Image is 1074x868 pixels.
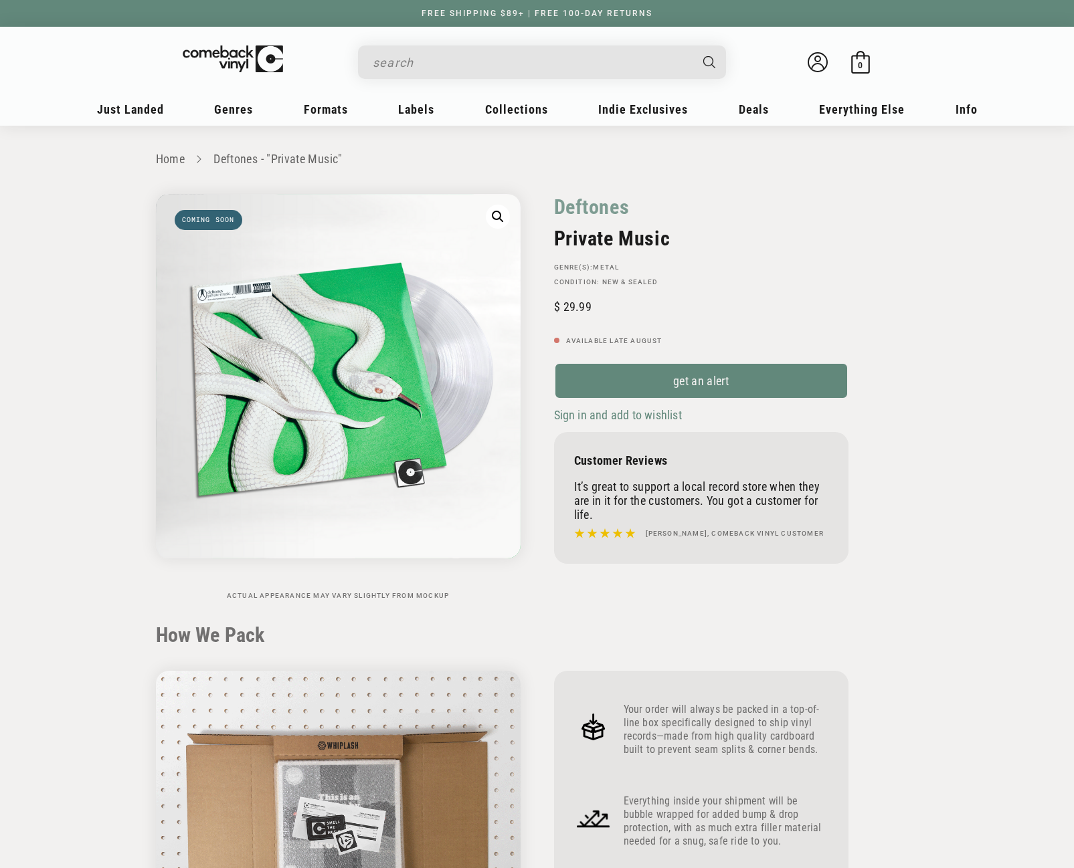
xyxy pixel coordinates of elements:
span: Deals [739,102,769,116]
span: Collections [485,102,548,116]
span: Info [956,102,978,116]
span: Available Late August [566,337,662,344]
p: Actual appearance may vary slightly from mockup [156,592,521,600]
p: Condition: New & Sealed [554,278,848,286]
a: FREE SHIPPING $89+ | FREE 100-DAY RETURNS [408,9,666,18]
span: Formats [304,102,348,116]
span: 0 [858,60,863,70]
span: Sign in and add to wishlist [554,408,682,422]
button: Sign in and add to wishlist [554,407,686,423]
h4: [PERSON_NAME], Comeback Vinyl customer [646,528,824,539]
a: Deftones - "Private Music" [213,152,342,166]
p: Your order will always be packed in a top-of-line box specifically designed to ship vinyl records... [624,703,828,756]
button: Search [691,45,727,79]
a: Metal [593,263,619,271]
span: 29.99 [554,300,592,314]
p: It’s great to support a local record store when they are in it for the customers. You got a custo... [574,479,828,522]
a: Home [156,152,185,166]
span: Just Landed [97,102,164,116]
img: Frame_4_1.png [574,799,613,838]
media-gallery: Gallery Viewer [156,194,521,600]
p: Customer Reviews [574,453,828,467]
span: Everything Else [819,102,905,116]
a: Deftones [554,194,630,220]
img: Frame_4.png [574,708,613,746]
p: GENRE(S): [554,263,848,272]
nav: breadcrumbs [156,150,919,169]
a: get an alert [554,362,848,399]
h2: How We Pack [156,623,919,647]
span: $ [554,300,560,314]
span: Coming soon [175,210,242,230]
img: star5.svg [574,525,636,542]
span: Indie Exclusives [598,102,688,116]
span: Labels [398,102,434,116]
input: search [373,49,690,76]
h2: Private Music [554,227,848,250]
div: Search [358,45,726,79]
p: Everything inside your shipment will be bubble wrapped for added bump & drop protection, with as ... [624,794,828,848]
span: Genres [214,102,253,116]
